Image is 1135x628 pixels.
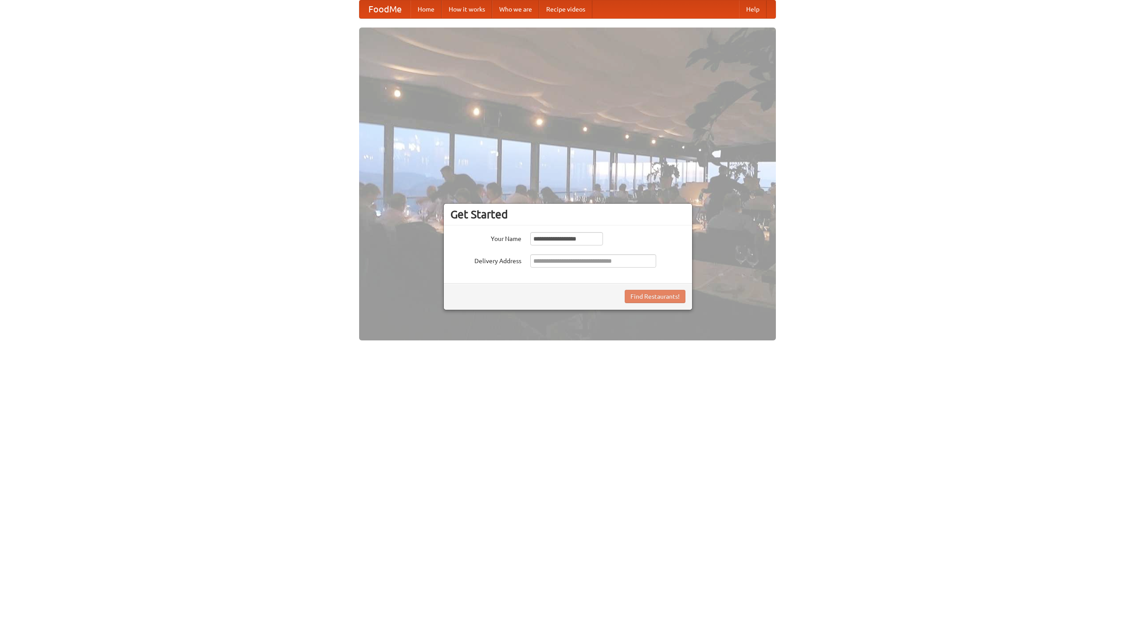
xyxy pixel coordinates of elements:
label: Delivery Address [450,254,521,265]
a: Who we are [492,0,539,18]
label: Your Name [450,232,521,243]
a: Home [411,0,442,18]
a: How it works [442,0,492,18]
a: FoodMe [360,0,411,18]
a: Recipe videos [539,0,592,18]
a: Help [739,0,767,18]
h3: Get Started [450,208,685,221]
button: Find Restaurants! [625,290,685,303]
